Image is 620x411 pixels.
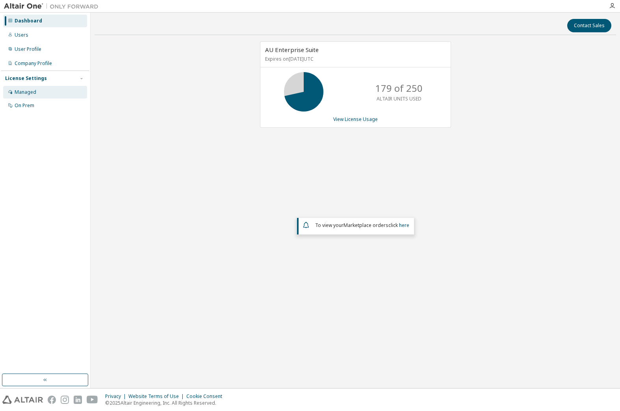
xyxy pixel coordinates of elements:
p: © 2025 Altair Engineering, Inc. All Rights Reserved. [105,400,227,406]
img: youtube.svg [87,396,98,404]
span: To view your click [315,222,409,229]
div: Managed [15,89,36,95]
div: Website Terms of Use [128,393,186,400]
p: 179 of 250 [375,82,423,95]
p: Expires on [DATE] UTC [265,56,444,62]
img: instagram.svg [61,396,69,404]
img: facebook.svg [48,396,56,404]
button: Contact Sales [567,19,611,32]
div: Cookie Consent [186,393,227,400]
div: Company Profile [15,60,52,67]
span: AU Enterprise Suite [265,46,319,54]
div: Users [15,32,28,38]
p: ALTAIR UNITS USED [377,95,421,102]
div: Privacy [105,393,128,400]
img: linkedin.svg [74,396,82,404]
img: altair_logo.svg [2,396,43,404]
div: User Profile [15,46,41,52]
a: here [399,222,409,229]
a: View License Usage [333,116,378,123]
img: Altair One [4,2,102,10]
div: License Settings [5,75,47,82]
div: On Prem [15,102,34,109]
div: Dashboard [15,18,42,24]
em: Marketplace orders [343,222,388,229]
